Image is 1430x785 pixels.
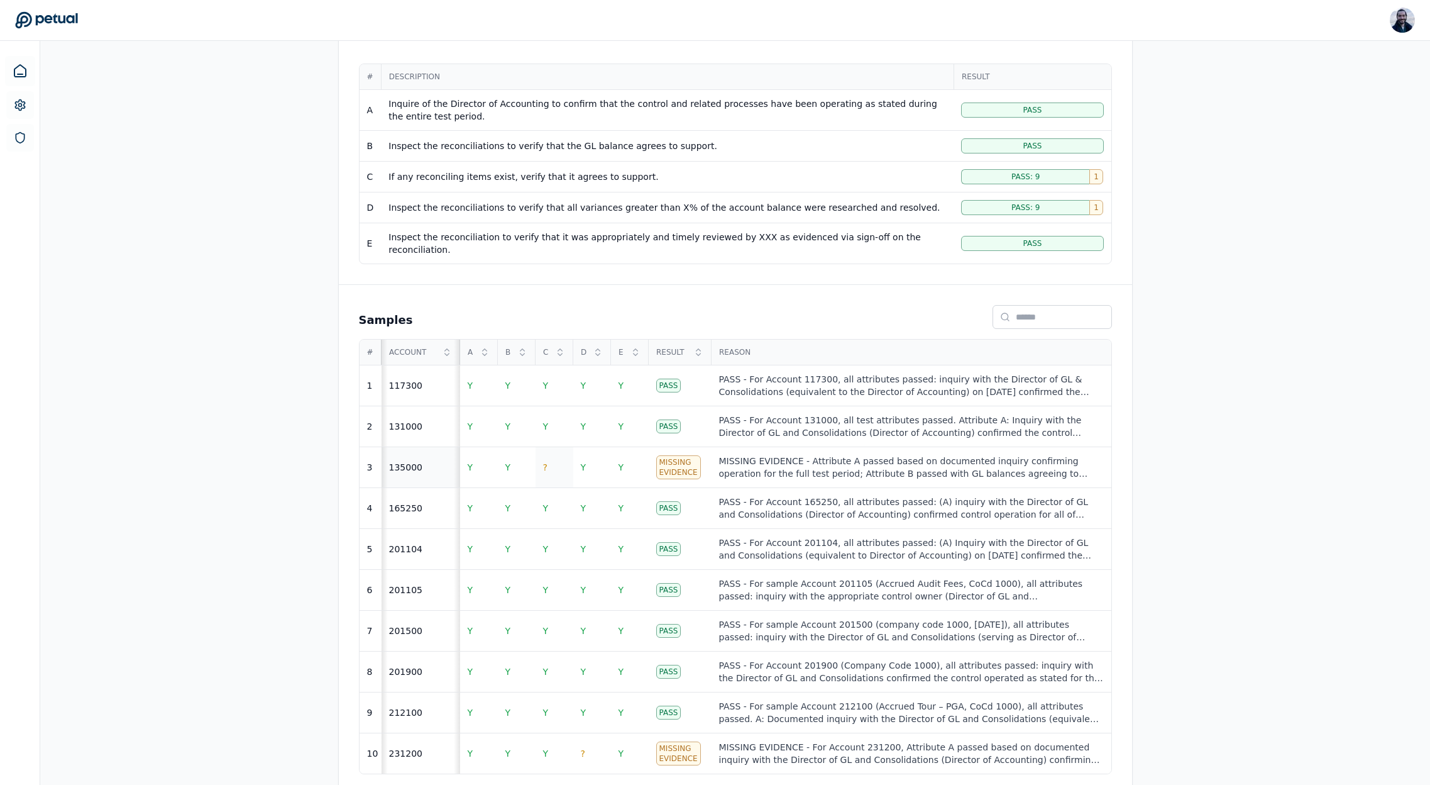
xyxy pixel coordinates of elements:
span: D [581,347,589,357]
span: Y [581,462,586,472]
td: B [360,131,382,162]
span: Y [505,421,511,431]
div: MISSING EVIDENCE - For Account 231200, Attribute A passed based on documented inquiry with the Di... [719,741,1104,766]
a: Go to Dashboard [15,11,78,29]
span: Y [468,749,473,759]
div: 165250 [389,502,422,515]
span: Y [543,749,549,759]
span: Y [468,667,473,677]
span: Pass [1023,105,1042,115]
span: Y [505,626,511,636]
span: Y [581,421,586,431]
span: Y [543,626,549,636]
div: Inspect the reconciliations to verify that all variances greater than X% of the account balance w... [388,201,946,214]
td: 1 [360,365,382,406]
td: 7 [360,611,382,652]
div: 131000 [389,420,422,433]
span: A [468,347,476,357]
span: Y [468,381,473,391]
div: 201105 [389,584,422,596]
span: Account [389,347,438,357]
span: Y [619,626,624,636]
td: 3 [360,447,382,488]
div: Pass [656,583,681,597]
div: PASS - For Account 201900 (Company Code 1000), all attributes passed: inquiry with the Director o... [719,659,1104,684]
div: Pass [656,624,681,638]
span: Y [468,462,473,472]
td: 8 [360,652,382,693]
span: # [367,347,374,357]
td: 9 [360,693,382,733]
span: 1 [1094,172,1099,182]
span: Y [543,667,549,677]
div: PASS - For sample Account 201105 (Accrued Audit Fees, CoCd 1000), all attributes passed: inquiry ... [719,577,1104,603]
span: Result [962,72,1104,82]
div: PASS - For sample Account 201500 (company code 1000, [DATE]), all attributes passed: inquiry with... [719,618,1104,643]
a: Settings [6,91,34,119]
td: 10 [360,733,382,774]
span: Pass [1023,238,1042,248]
span: Y [619,708,624,718]
span: Y [581,585,586,595]
span: Y [543,544,549,554]
span: Y [619,503,624,513]
td: 4 [360,488,382,529]
span: Y [543,585,549,595]
span: C [543,347,551,357]
span: Y [543,503,549,513]
span: Y [505,667,511,677]
span: Y [468,421,473,431]
span: E [619,347,627,357]
span: Y [468,708,473,718]
span: Y [581,667,586,677]
span: Y [505,749,511,759]
td: A [360,90,382,131]
img: Roberto Fernandez [1390,8,1415,33]
span: Pass: 9 [1011,203,1040,213]
div: MISSING EVIDENCE - Attribute A passed based on documented inquiry confirming operation for the fu... [719,455,1104,480]
div: 117300 [389,379,422,392]
div: Pass [656,501,681,515]
div: 212100 [389,706,422,719]
div: 201900 [389,665,422,678]
span: Y [468,585,473,595]
span: Y [619,421,624,431]
td: C [360,162,382,192]
span: Y [619,462,624,472]
span: Y [505,708,511,718]
td: D [360,192,382,223]
span: B [505,347,514,357]
span: Y [505,462,511,472]
span: Y [619,749,624,759]
td: 2 [360,406,382,447]
span: Y [468,626,473,636]
span: Y [619,585,624,595]
span: Y [619,381,624,391]
span: Y [543,421,549,431]
span: Result [656,347,690,357]
span: Pass: 9 [1011,172,1040,182]
span: Y [505,503,511,513]
span: # [367,72,373,82]
span: ? [543,462,547,472]
div: Pass [656,542,681,556]
div: PASS - For Account 165250, all attributes passed: (A) inquiry with the Director of GL and Consoli... [719,496,1104,521]
span: Y [505,381,511,391]
h2: Samples [359,311,413,329]
div: Pass [656,420,681,433]
span: ? [581,749,585,759]
div: PASS - For sample Account 212100 (Accrued Tour – PGA, CoCd 1000), all attributes passed. A: Docum... [719,700,1104,725]
span: Y [581,544,586,554]
div: PASS - For Account 117300, all attributes passed: inquiry with the Director of GL & Consolidation... [719,373,1104,398]
div: Inquire of the Director of Accounting to confirm that the control and related processes have been... [388,97,946,123]
div: 231200 [389,747,422,760]
div: If any reconciling items exist, verify that it agrees to support. [388,170,946,183]
div: Pass [656,706,681,720]
span: Y [543,381,549,391]
span: Y [619,667,624,677]
span: Y [505,544,511,554]
span: Y [581,626,586,636]
span: Y [505,585,511,595]
div: Pass [656,665,681,679]
a: SOC 1 Reports [6,124,34,152]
